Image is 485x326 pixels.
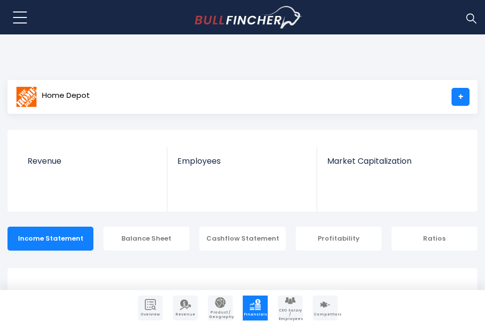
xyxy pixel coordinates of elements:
a: Home Depot [15,88,90,106]
div: Ratios [392,227,478,251]
a: Go to homepage [195,6,302,29]
a: + [452,88,470,106]
a: Company Product/Geography [208,296,233,321]
a: Company Employees [278,296,303,321]
a: Company Revenue [173,296,198,321]
span: Product / Geography [209,311,232,319]
img: bullfincher logo [195,6,302,29]
span: Revenue [174,313,197,317]
a: Company Financials [243,296,268,321]
span: Revenue [27,156,157,166]
div: Profitability [296,227,382,251]
span: CEO Salary / Employees [279,309,302,321]
a: Employees [167,147,316,183]
a: Company Overview [138,296,163,321]
span: Home Depot [42,91,90,100]
span: Financials [244,313,267,317]
a: Revenue [17,147,167,183]
span: Competitors [314,313,337,317]
a: Market Capitalization [317,147,467,183]
div: Income Statement [7,227,93,251]
span: Employees [177,156,306,166]
h1: Home Depot's Income Statement [32,288,453,303]
img: HD logo [16,86,37,107]
div: Balance Sheet [103,227,189,251]
span: Overview [139,313,162,317]
div: Cashflow Statement [199,227,285,251]
a: Company Competitors [313,296,338,321]
span: Market Capitalization [327,156,457,166]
